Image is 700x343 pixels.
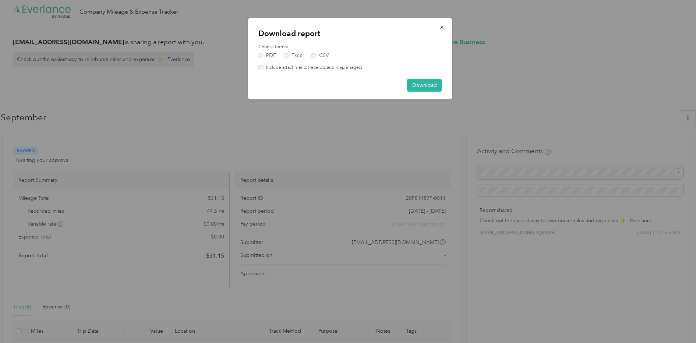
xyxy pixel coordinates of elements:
[258,44,442,50] label: Choose format
[311,53,329,58] label: CSV
[284,53,304,58] label: Excel
[258,28,442,39] p: Download report
[264,64,362,71] label: Include attachments (receipts and map images)
[407,79,442,92] button: Download
[258,53,276,58] label: PDF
